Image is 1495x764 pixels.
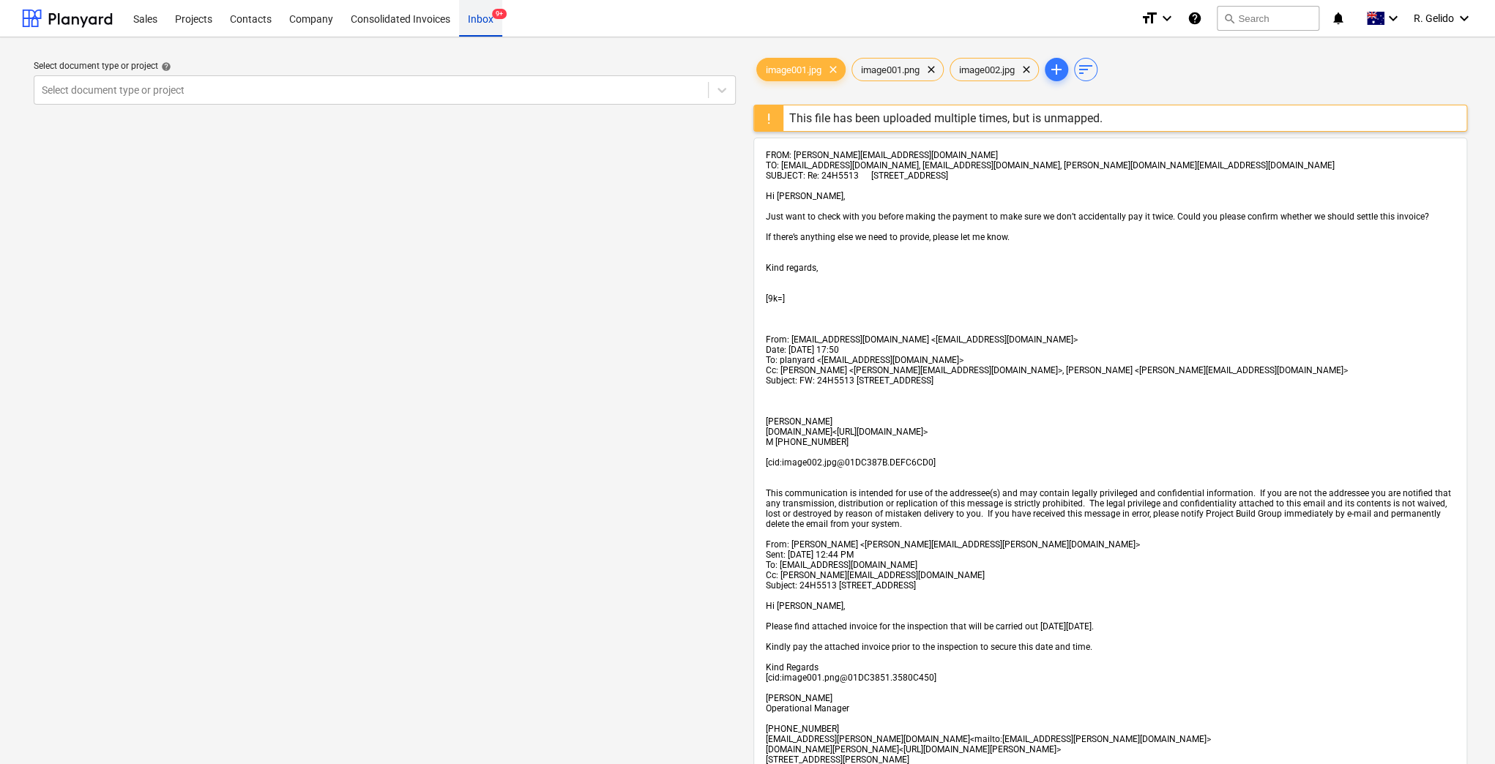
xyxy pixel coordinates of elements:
span: add [1048,61,1065,78]
span: R. Gelido [1414,12,1454,24]
span: Operational Manager [766,703,849,714]
span: [PERSON_NAME] [766,693,832,703]
i: format_size [1141,10,1158,27]
i: Knowledge base [1188,10,1202,27]
span: [cid:image001.png@01DC3851.3580C450] [766,673,936,683]
i: keyboard_arrow_down [1158,10,1176,27]
div: Select document type or project [34,61,736,72]
span: [cid:image002.jpg@01DC387B.DEFC6CD0] [766,457,936,468]
div: image001.png [851,58,944,81]
span: image001.png [852,64,928,75]
div: image002.jpg [950,58,1039,81]
span: [9k=] [766,293,785,304]
span: From: [EMAIL_ADDRESS][DOMAIN_NAME] <[EMAIL_ADDRESS][DOMAIN_NAME]> [766,334,1078,345]
span: Hi [PERSON_NAME], [766,191,845,201]
span: Subject: FW: 24H5513 [STREET_ADDRESS] [766,375,933,386]
i: notifications [1331,10,1346,27]
span: Kindly pay the attached invoice prior to the inspection to secure this date and time. [766,642,1092,652]
span: M [PHONE_NUMBER] [766,437,849,447]
i: keyboard_arrow_down [1455,10,1473,27]
span: [PERSON_NAME] [766,416,832,427]
div: image001.jpg [756,58,846,81]
iframe: Chat Widget [1422,694,1495,764]
span: image001.jpg [757,64,830,75]
span: [DOMAIN_NAME][PERSON_NAME]<[URL][DOMAIN_NAME][PERSON_NAME]> [766,744,1061,754]
span: clear [824,61,842,78]
span: 9+ [492,9,507,19]
span: Sent: [DATE] 12:44 PM [766,550,854,560]
span: Hi [PERSON_NAME], [766,601,845,611]
span: Please find attached invoice for the inspection that will be carried out [DATE][DATE]. [766,621,1094,632]
span: [DOMAIN_NAME]<[URL][DOMAIN_NAME]> [766,427,928,437]
span: This communication is intended for use of the addressee(s) and may contain legally privileged and... [766,488,1453,529]
span: Cc: [PERSON_NAME][EMAIL_ADDRESS][DOMAIN_NAME] [766,570,985,580]
span: TO: [EMAIL_ADDRESS][DOMAIN_NAME], [EMAIL_ADDRESS][DOMAIN_NAME], [PERSON_NAME][DOMAIN_NAME][EMAIL_... [766,160,1335,171]
span: From: [PERSON_NAME] <[PERSON_NAME][EMAIL_ADDRESS][PERSON_NAME][DOMAIN_NAME]> [766,539,1140,550]
span: [EMAIL_ADDRESS][PERSON_NAME][DOMAIN_NAME]<mailto:[EMAIL_ADDRESS][PERSON_NAME][DOMAIN_NAME]> [766,734,1211,744]
span: Just want to check with you before making the payment to make sure we don’t accidentally pay it t... [766,211,1429,222]
div: This file has been uploaded multiple times, but is unmapped. [789,111,1103,125]
span: If there’s anything else we need to provide, please let me know. [766,232,1010,242]
span: FROM: [PERSON_NAME][EMAIL_ADDRESS][DOMAIN_NAME] [766,150,998,160]
span: To: [EMAIL_ADDRESS][DOMAIN_NAME] [766,560,917,570]
span: Cc: [PERSON_NAME] <[PERSON_NAME][EMAIL_ADDRESS][DOMAIN_NAME]>, [PERSON_NAME] <[PERSON_NAME][EMAIL... [766,365,1348,375]
span: sort [1077,61,1095,78]
button: Search [1217,6,1319,31]
span: search [1223,12,1235,24]
span: To: planyard <[EMAIL_ADDRESS][DOMAIN_NAME]> [766,355,963,365]
span: Subject: 24H5513 [STREET_ADDRESS] [766,580,916,591]
span: image002.jpg [950,64,1024,75]
span: clear [1018,61,1035,78]
i: keyboard_arrow_down [1384,10,1402,27]
span: Kind regards, [766,263,818,273]
span: Date: [DATE] 17:50 [766,345,839,355]
span: [PHONE_NUMBER] [766,724,839,734]
span: SUBJECT: Re: 24H5513 [STREET_ADDRESS] [766,171,948,181]
span: clear [922,61,940,78]
span: help [158,61,171,72]
span: Kind Regards [766,662,819,673]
